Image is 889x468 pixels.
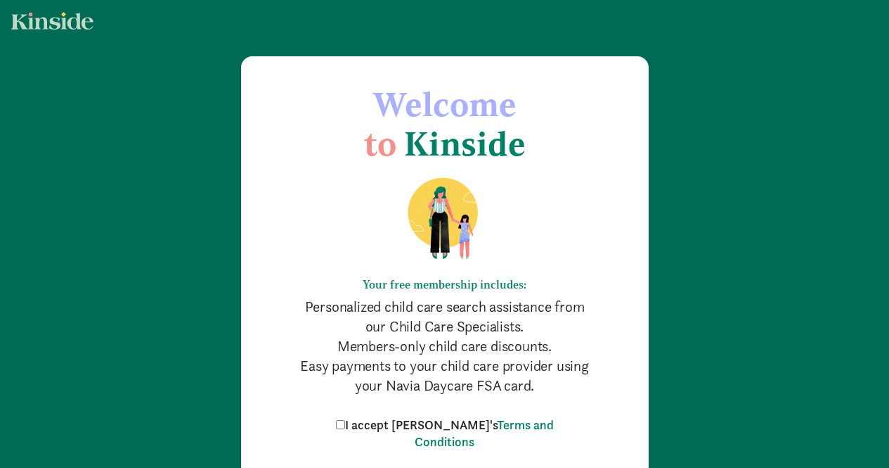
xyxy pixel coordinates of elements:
p: Easy payments to your child care provider using your Navia Daycare FSA card. [297,356,592,396]
p: Members-only child care discounts. [297,336,592,356]
span: to [364,123,396,164]
label: I accept [PERSON_NAME]'s [332,417,557,450]
img: light.svg [11,12,93,30]
p: Personalized child care search assistance from our Child Care Specialists. [297,297,592,336]
input: I accept [PERSON_NAME]'sTerms and Conditions [336,420,345,429]
span: Kinside [404,123,526,164]
a: Terms and Conditions [415,417,554,450]
span: Welcome [373,84,517,125]
h6: Your free membership includes: [297,278,592,291]
img: illustration-mom-daughter.png [391,177,498,261]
